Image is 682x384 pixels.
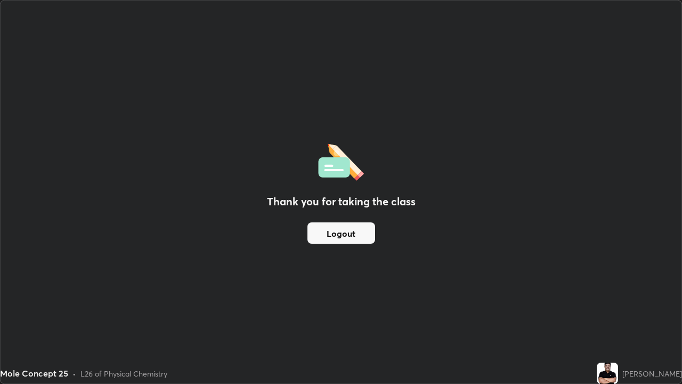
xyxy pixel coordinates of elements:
[80,368,167,379] div: L26 of Physical Chemistry
[267,194,416,210] h2: Thank you for taking the class
[72,368,76,379] div: •
[307,222,375,244] button: Logout
[597,363,618,384] img: abc51e28aa9d40459becb4ae34ddc4b0.jpg
[622,368,682,379] div: [PERSON_NAME]
[318,140,364,181] img: offlineFeedback.1438e8b3.svg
